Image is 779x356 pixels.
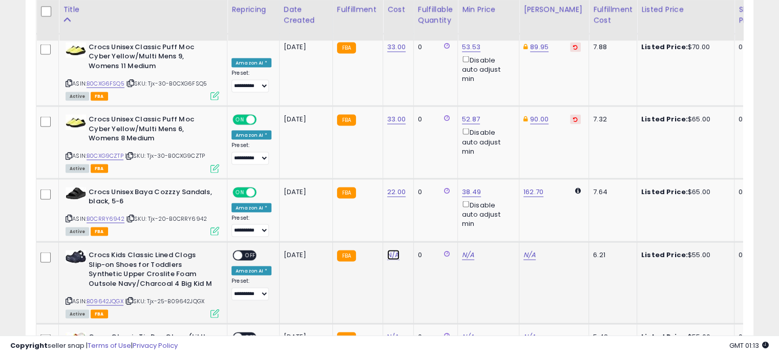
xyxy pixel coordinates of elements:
a: Privacy Policy [133,341,178,350]
span: FBA [91,92,108,101]
a: B0CRRY6942 [87,215,124,223]
div: ASIN: [66,115,219,172]
div: 6.21 [593,250,629,260]
div: 0 [418,250,450,260]
a: 53.53 [462,42,480,52]
div: $65.00 [641,187,726,197]
a: 52.87 [462,114,480,124]
a: 22.00 [387,187,406,197]
span: | SKU: Tjx-30-B0CXG6FSQ5 [126,79,207,88]
div: Title [63,5,223,15]
div: Preset: [231,142,271,165]
b: Crocs Unisex Classic Puff Moc Cyber Yellow/Multi Mens 9, Womens 11 Medium [89,43,213,74]
i: This overrides the store level Dynamic Max Price for this listing [523,116,528,122]
div: 7.32 [593,115,629,124]
a: 90.00 [530,114,549,124]
div: ASIN: [66,250,219,317]
a: 33.00 [387,114,406,124]
div: 0 [418,43,450,52]
div: ASIN: [66,187,219,235]
strong: Copyright [10,341,48,350]
span: | SKU: Tjx-20-B0CRRY6942 [126,215,207,223]
div: 0.00 [739,187,755,197]
b: Crocs Unisex Baya Cozzzy Sandals, black, 5-6 [89,187,213,209]
div: 0 [418,115,450,124]
small: FBA [337,187,356,199]
span: ON [234,116,246,124]
div: 7.64 [593,187,629,197]
div: Preset: [231,70,271,93]
div: 0.00 [739,250,755,260]
b: Listed Price: [641,114,688,124]
a: N/A [462,250,474,260]
b: Listed Price: [641,42,688,52]
span: FBA [91,227,108,236]
div: Fulfillment Cost [593,5,633,26]
a: B0CXG6FSQ5 [87,79,124,88]
div: $55.00 [641,250,726,260]
span: 2025-10-11 01:13 GMT [729,341,769,350]
div: Date Created [284,5,328,26]
b: Crocs Unisex Classic Puff Moc Cyber Yellow/Multi Mens 6, Womens 8 Medium [89,115,213,146]
span: | SKU: Tjx-30-B0CXG9CZTP [125,152,205,160]
div: ASIN: [66,43,219,99]
small: FBA [337,43,356,54]
div: Repricing [231,5,275,15]
div: 7.88 [593,43,629,52]
div: [DATE] [284,250,325,260]
i: Revert to store-level Dynamic Max Price [573,117,578,122]
a: N/A [387,250,399,260]
img: 41RNJBRX-uL._SL40_.jpg [66,250,86,263]
div: Ship Price [739,5,759,26]
div: 0.00 [739,43,755,52]
b: Crocs Kids Classic Lined Clogs Slip-on Shoes for Toddlers Synthetic Upper Croslite Foam Outsole N... [89,250,213,291]
div: Amazon AI * [231,266,271,276]
div: $65.00 [641,115,726,124]
i: Revert to store-level Dynamic Max Price [573,45,578,50]
span: All listings currently available for purchase on Amazon [66,310,89,319]
div: [PERSON_NAME] [523,5,584,15]
span: | SKU: Tjx-25-B09642JQGX [125,297,204,305]
div: Amazon AI * [231,131,271,140]
div: Cost [387,5,409,15]
span: ON [234,188,246,197]
a: 162.70 [523,187,543,197]
small: FBA [337,250,356,262]
span: OFF [255,116,271,124]
span: OFF [255,188,271,197]
a: 33.00 [387,42,406,52]
a: B09642JQGX [87,297,123,306]
span: OFF [242,252,259,260]
div: Fulfillment [337,5,378,15]
a: 38.49 [462,187,481,197]
span: All listings currently available for purchase on Amazon [66,164,89,173]
div: Fulfillable Quantity [418,5,453,26]
span: FBA [91,310,108,319]
div: seller snap | | [10,341,178,351]
i: This overrides the store level Dynamic Max Price for this listing [523,44,528,50]
div: Disable auto adjust min [462,54,511,84]
div: Preset: [231,278,271,301]
div: Disable auto adjust min [462,127,511,156]
div: Disable auto adjust min [462,199,511,229]
img: 31MBgSYY9-L._SL40_.jpg [66,43,86,58]
a: 89.95 [530,42,549,52]
div: [DATE] [284,115,325,124]
div: [DATE] [284,43,325,52]
div: 0 [418,187,450,197]
div: [DATE] [284,187,325,197]
img: 31fEQ30DYSL._SL40_.jpg [66,187,86,200]
span: All listings currently available for purchase on Amazon [66,92,89,101]
div: Min Price [462,5,515,15]
div: $70.00 [641,43,726,52]
div: Amazon AI * [231,58,271,68]
b: Listed Price: [641,187,688,197]
a: N/A [523,250,536,260]
div: 0.00 [739,115,755,124]
i: Calculated using Dynamic Max Price. [575,187,581,194]
a: Terms of Use [88,341,131,350]
div: Preset: [231,215,271,238]
div: Amazon AI * [231,203,271,213]
img: 31MBgSYY9-L._SL40_.jpg [66,115,86,130]
span: All listings currently available for purchase on Amazon [66,227,89,236]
